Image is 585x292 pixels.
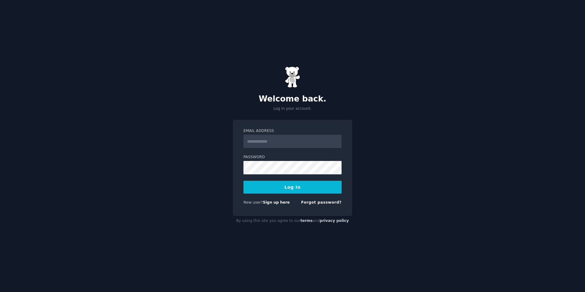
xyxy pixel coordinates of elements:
a: privacy policy [320,219,349,223]
a: Sign up here [263,200,290,205]
label: Email Address [243,128,342,134]
label: Password [243,155,342,160]
p: Log in your account. [233,106,352,112]
h2: Welcome back. [233,94,352,104]
span: New user? [243,200,263,205]
a: terms [300,219,313,223]
a: Forgot password? [301,200,342,205]
img: Gummy Bear [285,66,300,88]
div: By using this site you agree to our and [233,216,352,226]
button: Log In [243,181,342,194]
